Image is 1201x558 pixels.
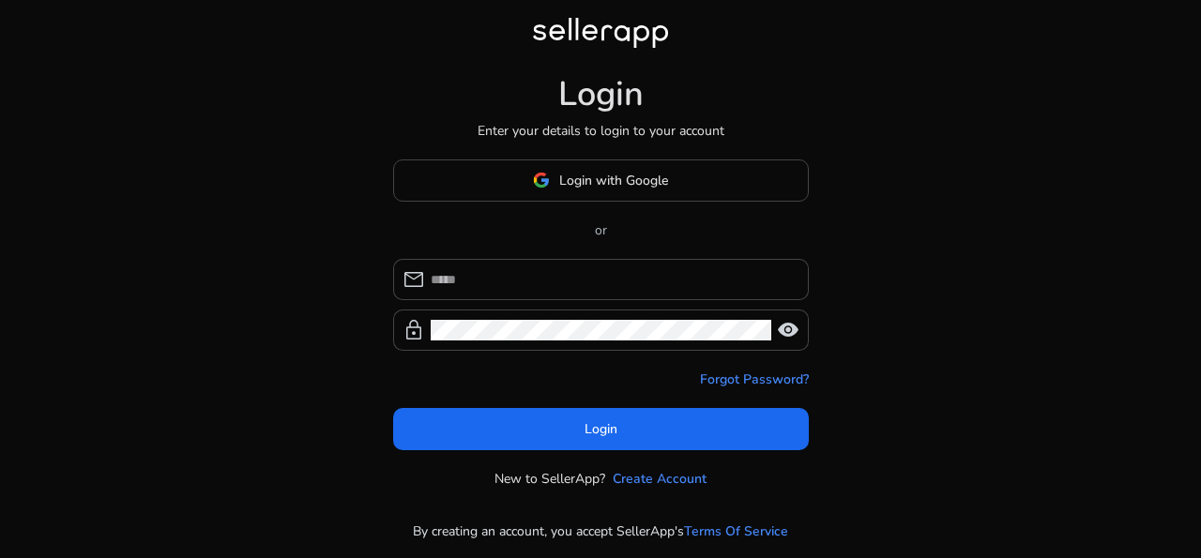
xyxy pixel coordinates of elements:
button: Login [393,408,809,450]
p: New to SellerApp? [494,469,605,489]
span: lock [403,319,425,341]
a: Create Account [613,469,707,489]
p: or [393,220,809,240]
span: Login with Google [559,171,668,190]
button: Login with Google [393,159,809,202]
a: Forgot Password? [700,369,809,389]
span: mail [403,268,425,291]
span: Login [585,419,617,439]
h1: Login [558,74,644,114]
span: visibility [777,319,799,341]
p: Enter your details to login to your account [478,121,724,141]
a: Terms Of Service [684,521,788,541]
img: google-logo.svg [533,172,550,189]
